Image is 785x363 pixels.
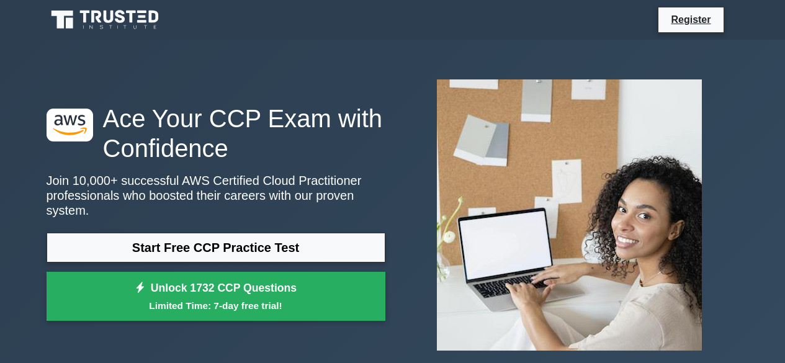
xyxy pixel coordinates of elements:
[47,233,385,262] a: Start Free CCP Practice Test
[47,272,385,321] a: Unlock 1732 CCP QuestionsLimited Time: 7-day free trial!
[47,173,385,218] p: Join 10,000+ successful AWS Certified Cloud Practitioner professionals who boosted their careers ...
[663,12,718,27] a: Register
[47,104,385,163] h1: Ace Your CCP Exam with Confidence
[62,298,370,313] small: Limited Time: 7-day free trial!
